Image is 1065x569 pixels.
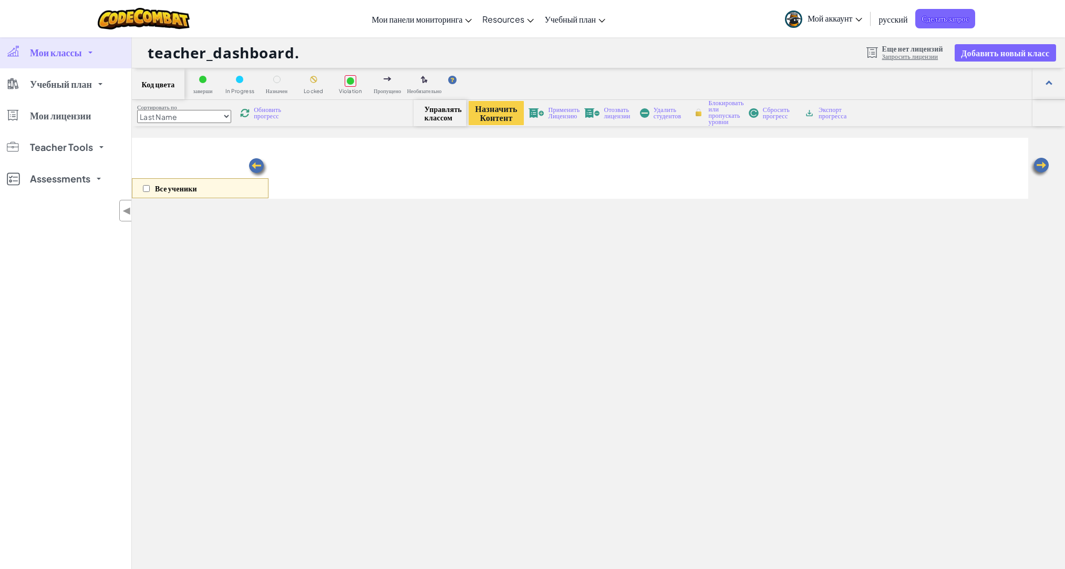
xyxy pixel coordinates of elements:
[955,44,1056,62] button: Добавить новый класс
[529,108,544,118] img: IconLicenseApply.svg
[879,14,908,25] span: русский
[30,48,82,57] span: Мои классы
[266,88,288,94] span: Назначен
[339,88,363,94] span: Violation
[193,88,213,94] span: заверши
[137,103,231,111] label: Сортировать по
[544,14,596,25] span: Учебный план
[448,76,457,84] img: IconHint.svg
[98,8,190,29] img: CodeCombat logo
[874,5,913,33] a: русский
[749,108,758,118] img: IconReset.svg
[421,76,428,84] img: IconOptionalLevel.svg
[384,77,391,81] img: IconSkippedLevel.svg
[819,107,851,119] span: Экспорт прогресса
[155,184,197,192] p: Все ученики
[371,14,462,25] span: Мои панели мониторинга
[654,107,684,119] span: Удалить студентов
[225,88,255,94] span: In Progress
[30,79,92,89] span: Учебный план
[808,13,862,24] span: Мой аккаунт
[708,100,743,125] span: Блокировать или пропускать уровни
[882,53,943,61] a: Запросить лицензии
[469,101,523,125] button: Назначить Контент
[366,5,477,33] a: Мои панели мониторинга
[30,174,90,184] span: Assessments
[763,107,795,119] span: Сбросить прогресс
[604,107,630,119] span: Отозвать лицензии
[304,88,323,94] span: Locked
[640,108,649,118] img: IconRemoveStudents.svg
[915,9,975,28] a: Сделать запрос
[780,2,867,35] a: Мой аккаунт
[548,107,580,119] span: Применить Лицензию
[254,107,286,119] span: Обновить прогресс
[247,157,268,178] img: Arrow_Left.png
[122,203,131,218] span: ◀
[539,5,611,33] a: Учебный план
[584,108,600,118] img: IconLicenseRevoke.svg
[148,43,299,63] h1: teacher_dashboard.
[882,44,943,53] span: Еще нет лицензий
[477,5,539,33] a: Resources
[141,80,174,88] span: Код цвета
[425,105,456,121] span: Управлять классом
[30,111,91,120] span: Мои лицензии
[482,14,524,25] span: Resources
[804,108,814,118] img: IconArchive.svg
[374,88,401,94] span: Пропущено
[407,88,442,94] span: Необязательно
[1029,157,1050,178] img: Arrow_Left.png
[30,143,93,152] span: Teacher Tools
[785,11,802,28] img: avatar
[240,108,250,118] img: IconReload.svg
[693,108,704,117] img: IconLock.svg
